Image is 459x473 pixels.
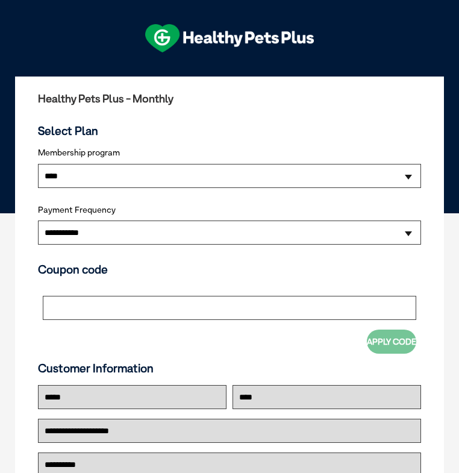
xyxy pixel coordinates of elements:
h2: Healthy Pets Plus - Monthly [38,93,421,105]
h3: Select Plan [38,124,421,138]
button: Apply Code [367,330,416,354]
label: Payment Frequency [38,205,116,215]
h3: Coupon code [38,263,421,277]
h3: Customer Information [38,362,421,375]
label: Membership program [38,148,421,158]
img: hpp-logo-landscape-green-white.png [145,24,314,52]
